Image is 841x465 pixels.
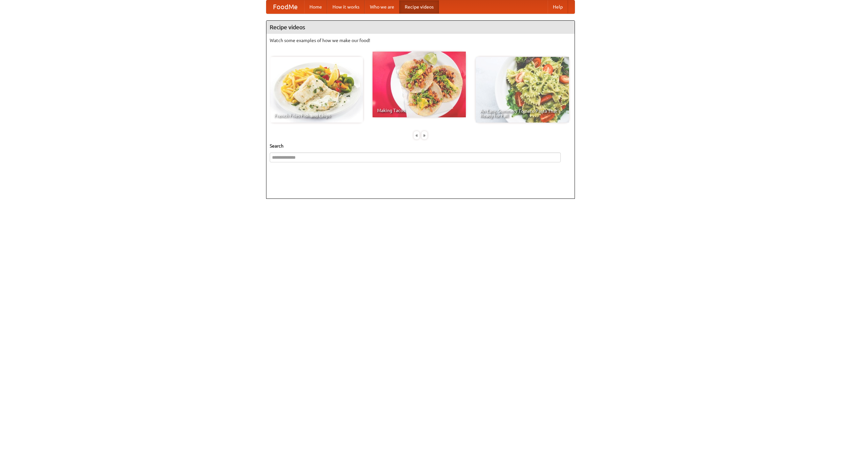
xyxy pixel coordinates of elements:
[274,113,358,118] span: French Fries Fish and Chips
[399,0,439,13] a: Recipe videos
[548,0,568,13] a: Help
[377,108,461,113] span: Making Tacos
[270,143,571,149] h5: Search
[270,57,363,123] a: French Fries Fish and Chips
[414,131,420,139] div: «
[365,0,399,13] a: Who we are
[373,52,466,117] a: Making Tacos
[476,57,569,123] a: An Easy, Summery Tomato Pasta That's Ready for Fall
[266,21,575,34] h4: Recipe videos
[480,109,564,118] span: An Easy, Summery Tomato Pasta That's Ready for Fall
[270,37,571,44] p: Watch some examples of how we make our food!
[327,0,365,13] a: How it works
[304,0,327,13] a: Home
[266,0,304,13] a: FoodMe
[421,131,427,139] div: »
